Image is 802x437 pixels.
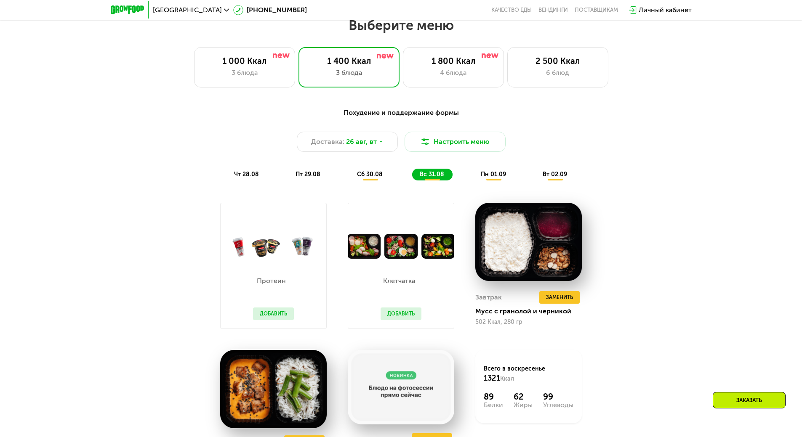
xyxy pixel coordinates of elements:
[412,56,495,66] div: 1 800 Ккал
[311,137,344,147] span: Доставка:
[307,56,391,66] div: 1 400 Ккал
[253,278,290,284] p: Протеин
[296,171,320,178] span: пт 29.08
[516,56,600,66] div: 2 500 Ккал
[575,7,618,13] div: поставщикам
[514,402,533,408] div: Жиры
[500,375,514,382] span: Ккал
[543,402,573,408] div: Углеводы
[203,68,286,78] div: 3 блюда
[346,137,377,147] span: 26 авг, вт
[357,171,383,178] span: сб 30.08
[475,319,582,326] div: 502 Ккал, 280 гр
[481,171,506,178] span: пн 01.09
[475,307,589,315] div: Мусс с гранолой и черникой
[484,373,500,383] span: 1321
[538,7,568,13] a: Вендинги
[405,132,506,152] button: Настроить меню
[203,56,286,66] div: 1 000 Ккал
[543,392,573,402] div: 99
[381,307,421,320] button: Добавить
[381,278,417,284] p: Клетчатка
[484,402,503,408] div: Белки
[484,365,573,383] div: Всего в воскресенье
[27,17,775,34] h2: Выберите меню
[514,392,533,402] div: 62
[539,291,580,304] button: Заменить
[713,392,786,408] div: Заказать
[543,171,567,178] span: вт 02.09
[475,291,502,304] div: Завтрак
[639,5,692,15] div: Личный кабинет
[546,293,573,302] span: Заменить
[491,7,532,13] a: Качество еды
[307,68,391,78] div: 3 блюда
[412,68,495,78] div: 4 блюда
[516,68,600,78] div: 6 блюд
[484,392,503,402] div: 89
[152,108,650,118] div: Похудение и поддержание формы
[233,5,307,15] a: [PHONE_NUMBER]
[153,7,222,13] span: [GEOGRAPHIC_DATA]
[234,171,259,178] span: чт 28.08
[253,307,294,320] button: Добавить
[420,171,444,178] span: вс 31.08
